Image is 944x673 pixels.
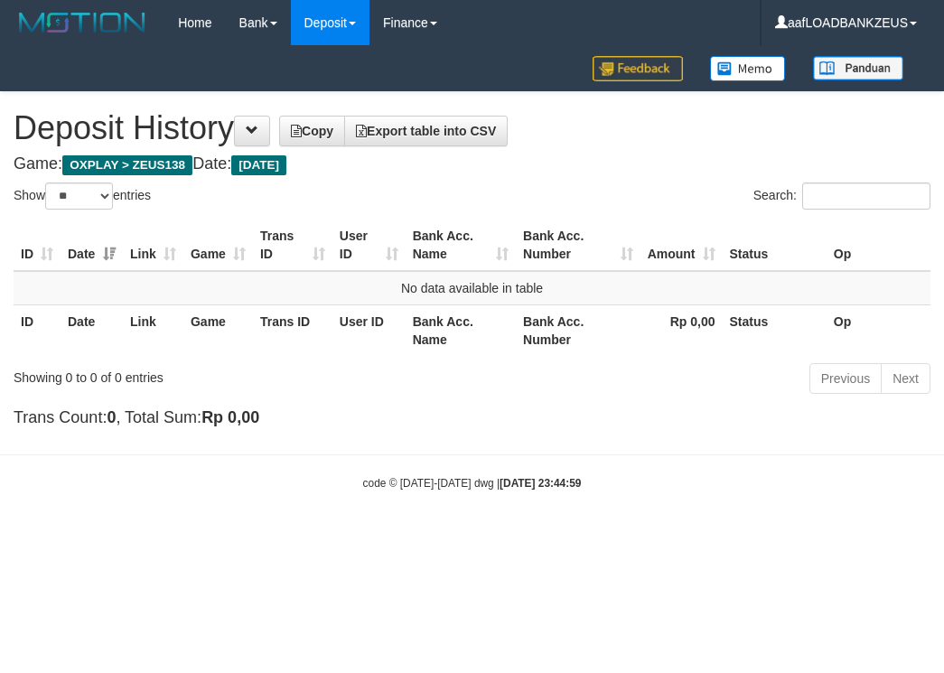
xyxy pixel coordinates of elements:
img: panduan.png [813,56,903,80]
img: MOTION_logo.png [14,9,151,36]
th: Trans ID: activate to sort column ascending [253,220,332,271]
select: Showentries [45,182,113,210]
a: Previous [809,363,882,394]
th: Amount: activate to sort column ascending [640,220,723,271]
span: OXPLAY > ZEUS138 [62,155,192,175]
h1: Deposit History [14,110,930,146]
strong: 0 [107,408,116,426]
th: User ID: activate to sort column ascending [332,220,406,271]
th: Game [183,304,253,356]
small: code © [DATE]-[DATE] dwg | [363,477,582,490]
th: Trans ID [253,304,332,356]
a: Next [881,363,930,394]
th: Op [827,220,930,271]
td: No data available in table [14,271,930,305]
th: Game: activate to sort column ascending [183,220,253,271]
div: Showing 0 to 0 of 0 entries [14,361,379,387]
th: Link: activate to sort column ascending [123,220,183,271]
span: Copy [291,124,333,138]
th: Op [827,304,930,356]
span: [DATE] [231,155,286,175]
img: Button%20Memo.svg [710,56,786,81]
strong: Rp 0,00 [670,314,715,329]
th: Status [723,220,827,271]
th: Bank Acc. Name: activate to sort column ascending [406,220,516,271]
strong: Rp 0,00 [201,408,259,426]
h4: Game: Date: [14,155,930,173]
th: Bank Acc. Number [516,304,640,356]
th: Bank Acc. Name [406,304,516,356]
th: Date [61,304,123,356]
a: Export table into CSV [344,116,508,146]
th: User ID [332,304,406,356]
h4: Trans Count: , Total Sum: [14,409,930,427]
th: Link [123,304,183,356]
th: ID: activate to sort column ascending [14,220,61,271]
img: Feedback.jpg [593,56,683,81]
input: Search: [802,182,930,210]
th: Status [723,304,827,356]
th: Date: activate to sort column ascending [61,220,123,271]
label: Search: [753,182,930,210]
span: Export table into CSV [356,124,496,138]
a: Copy [279,116,345,146]
strong: [DATE] 23:44:59 [500,477,581,490]
th: Bank Acc. Number: activate to sort column ascending [516,220,640,271]
th: ID [14,304,61,356]
label: Show entries [14,182,151,210]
